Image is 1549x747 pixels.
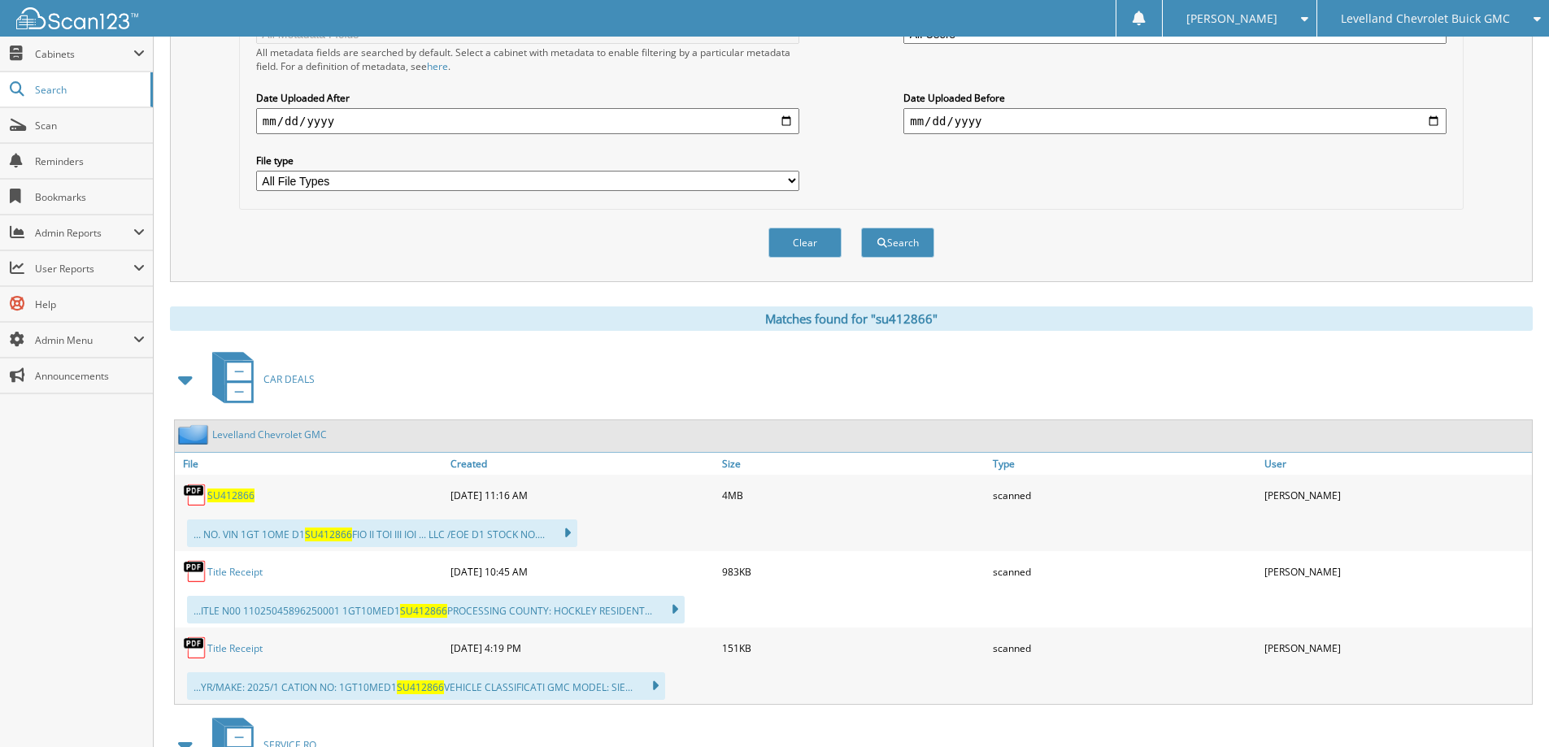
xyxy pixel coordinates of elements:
a: Type [989,453,1260,475]
span: Reminders [35,154,145,168]
label: File type [256,154,799,167]
a: Levelland Chevrolet GMC [212,428,327,441]
a: Size [718,453,990,475]
label: Date Uploaded Before [903,91,1447,105]
div: scanned [989,479,1260,511]
iframe: Chat Widget [1468,669,1549,747]
img: PDF.png [183,559,207,584]
span: Scan [35,119,145,132]
span: CAR DEALS [263,372,315,386]
span: Cabinets [35,47,133,61]
div: [DATE] 4:19 PM [446,632,718,664]
a: here [427,59,448,73]
span: Admin Menu [35,333,133,347]
span: [PERSON_NAME] [1186,14,1277,24]
div: ... NO. VIN 1GT 1OME D1 FIO II TOI III IOI ... LLC /EOE D1 STOCK NO.... [187,519,577,547]
input: start [256,108,799,134]
div: [PERSON_NAME] [1260,632,1532,664]
span: Announcements [35,369,145,383]
div: scanned [989,632,1260,664]
div: [DATE] 10:45 AM [446,555,718,588]
img: PDF.png [183,483,207,507]
span: Levelland Chevrolet Buick GMC [1341,14,1510,24]
span: Admin Reports [35,226,133,240]
img: folder2.png [178,424,212,445]
a: Title Receipt [207,641,263,655]
div: 983KB [718,555,990,588]
span: SU412866 [397,680,444,694]
div: [PERSON_NAME] [1260,479,1532,511]
div: scanned [989,555,1260,588]
span: Search [35,83,142,97]
div: [DATE] 11:16 AM [446,479,718,511]
div: Matches found for "su412866" [170,306,1533,331]
img: PDF.png [183,636,207,660]
a: User [1260,453,1532,475]
a: CAR DEALS [202,347,315,411]
div: ...YR/MAKE: 2025/1 CATION NO: 1GT10MED1 VEHICLE CLASSIFICATI GMC MODEL: SIE... [187,672,665,700]
button: Search [861,228,934,258]
div: 4MB [718,479,990,511]
img: scan123-logo-white.svg [16,7,138,29]
span: SU412866 [305,528,352,541]
a: File [175,453,446,475]
div: 151KB [718,632,990,664]
a: SU412866 [207,489,255,502]
a: Created [446,453,718,475]
span: User Reports [35,262,133,276]
input: end [903,108,1447,134]
div: All metadata fields are searched by default. Select a cabinet with metadata to enable filtering b... [256,46,799,73]
span: SU412866 [400,604,447,618]
a: Title Receipt [207,565,263,579]
label: Date Uploaded After [256,91,799,105]
span: Help [35,297,145,311]
div: [PERSON_NAME] [1260,555,1532,588]
span: Bookmarks [35,190,145,204]
div: ...ITLE N00 11025045896250001 1GT10MED1 PROCESSING COUNTY: HOCKLEY RESIDENT... [187,596,685,623]
button: Clear [768,228,842,258]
